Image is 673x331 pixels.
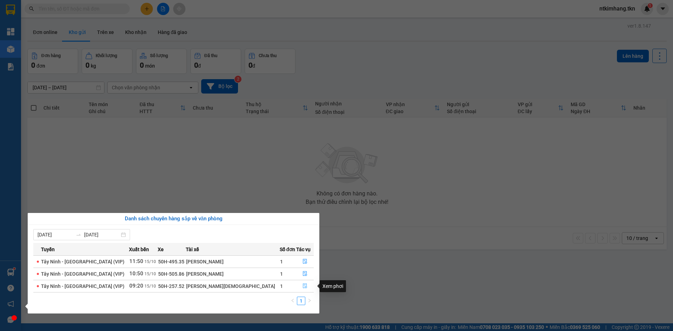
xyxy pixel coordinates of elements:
span: to [76,232,81,237]
span: file-done [302,283,307,289]
span: 50H-257.52 [158,283,184,289]
span: 1 [280,271,283,277]
input: Đến ngày [84,231,120,239]
span: 50H-505.86 [158,271,184,277]
button: file-done [297,268,313,280]
span: Xuất bến [129,246,149,253]
span: 50H-495.35 [158,259,184,264]
button: file-done [297,256,313,267]
span: right [307,298,312,303]
span: 11:50 [129,258,143,264]
div: Xem phơi [320,280,346,292]
span: Số đơn [280,246,295,253]
span: 1 [280,283,283,289]
span: 1 [280,259,283,264]
span: Tây Ninh - [GEOGRAPHIC_DATA] (VIP) [41,271,124,277]
button: left [288,297,297,305]
span: 15/10 [144,259,156,264]
span: 10:50 [129,270,143,277]
span: Tây Ninh - [GEOGRAPHIC_DATA] (VIP) [41,283,124,289]
li: Previous Page [288,297,297,305]
input: Từ ngày [38,231,73,239]
div: [PERSON_NAME][DEMOGRAPHIC_DATA] [186,282,279,290]
span: swap-right [76,232,81,237]
span: Tuyến [41,246,55,253]
span: 15/10 [144,284,156,289]
span: file-done [302,259,307,264]
span: left [291,298,295,303]
span: Tài xế [186,246,199,253]
div: [PERSON_NAME] [186,270,279,278]
a: 1 [297,297,305,305]
div: [PERSON_NAME] [186,258,279,266]
span: Tây Ninh - [GEOGRAPHIC_DATA] (VIP) [41,259,124,264]
span: 09:20 [129,283,143,289]
button: right [305,297,314,305]
span: file-done [302,271,307,277]
div: Danh sách chuyến hàng sắp về văn phòng [33,215,314,223]
li: Next Page [305,297,314,305]
span: Xe [158,246,164,253]
span: 15/10 [144,271,156,276]
span: Tác vụ [296,246,311,253]
button: file-done [297,281,313,292]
